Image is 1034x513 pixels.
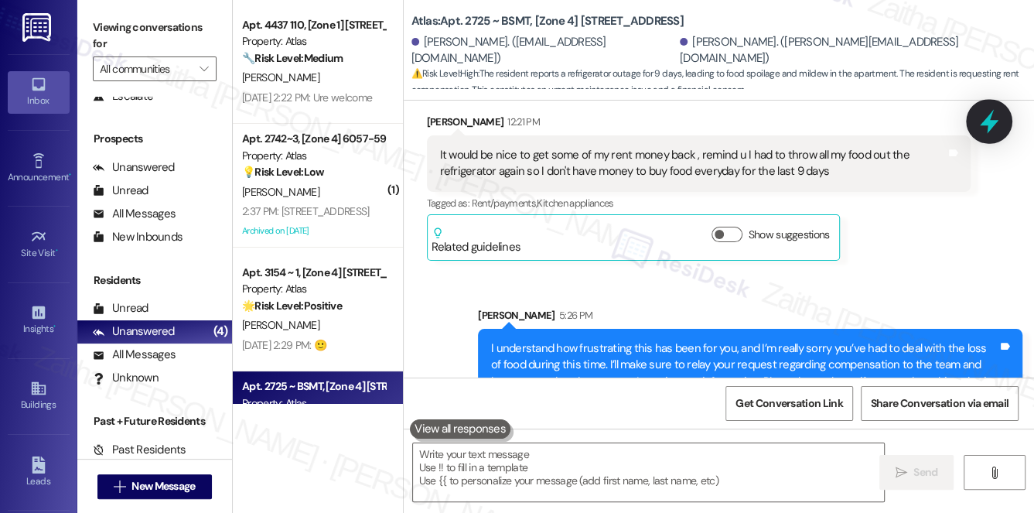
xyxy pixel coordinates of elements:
[93,347,176,363] div: All Messages
[242,131,385,147] div: Apt. 2742~3, [Zone 4] 6057-59 S. [US_STATE]
[427,114,971,135] div: [PERSON_NAME]
[200,63,208,75] i: 
[114,481,125,493] i: 
[242,378,385,395] div: Apt. 2725 ~ BSMT, [Zone 4] [STREET_ADDRESS]
[242,165,324,179] strong: 💡 Risk Level: Low
[478,307,1022,329] div: [PERSON_NAME]
[53,321,56,332] span: •
[77,272,232,289] div: Residents
[8,224,70,265] a: Site Visit •
[131,478,195,494] span: New Message
[440,147,947,180] div: It would be nice to get some of my rent money back , remind u I had to throw all my food out the ...
[871,395,1008,412] span: Share Conversation via email
[77,131,232,147] div: Prospects
[491,340,998,407] div: I understand how frustrating this has been for you, and I’m really sorry you’ve had to deal with ...
[97,474,212,499] button: New Message
[242,299,342,313] strong: 🌟 Risk Level: Positive
[22,13,54,42] img: ResiDesk Logo
[93,15,217,56] label: Viewing conversations for
[896,467,907,479] i: 
[411,66,1034,99] span: : The resident reports a refrigerator outage for 9 days, leading to food spoilage and mildew in t...
[210,320,232,344] div: (4)
[242,91,372,104] div: [DATE] 2:22 PM: Ure welcome
[411,34,676,67] div: [PERSON_NAME]. ([EMAIL_ADDRESS][DOMAIN_NAME])
[242,51,343,65] strong: 🔧 Risk Level: Medium
[242,17,385,33] div: Apt. 4437 110, [Zone 1] [STREET_ADDRESS]
[8,71,70,113] a: Inbox
[555,307,592,323] div: 5:26 PM
[93,370,159,386] div: Unknown
[8,452,70,494] a: Leads
[93,323,175,340] div: Unanswered
[725,386,852,421] button: Get Conversation Link
[411,67,478,80] strong: ⚠️ Risk Level: High
[93,88,153,104] div: Escalate
[749,227,830,243] label: Show suggestions
[242,281,385,297] div: Property: Atlas
[242,338,326,352] div: [DATE] 2:29 PM: 🙂
[93,159,175,176] div: Unanswered
[69,169,71,180] span: •
[93,442,186,458] div: Past Residents
[680,34,1022,67] div: [PERSON_NAME]. ([PERSON_NAME][EMAIL_ADDRESS][DOMAIN_NAME])
[241,221,387,241] div: Archived on [DATE]
[56,245,58,256] span: •
[93,300,148,316] div: Unread
[77,413,232,429] div: Past + Future Residents
[242,33,385,50] div: Property: Atlas
[242,70,319,84] span: [PERSON_NAME]
[8,299,70,341] a: Insights •
[411,13,684,29] b: Atlas: Apt. 2725 ~ BSMT, [Zone 4] [STREET_ADDRESS]
[93,183,148,199] div: Unread
[427,192,971,214] div: Tagged as:
[242,204,370,218] div: 2:37 PM: [STREET_ADDRESS]
[988,467,1000,479] i: 
[471,197,537,210] span: Rent/payments ,
[242,185,319,199] span: [PERSON_NAME]
[861,386,1019,421] button: Share Conversation via email
[242,265,385,281] div: Apt. 3154 ~ 1, [Zone 4] [STREET_ADDRESS]
[537,197,613,210] span: Kitchen appliances
[100,56,192,81] input: All communities
[432,227,521,255] div: Related guidelines
[93,229,183,245] div: New Inbounds
[242,318,319,332] span: [PERSON_NAME]
[913,464,937,481] span: Send
[93,206,176,222] div: All Messages
[735,395,842,412] span: Get Conversation Link
[503,114,540,130] div: 12:21 PM
[8,375,70,417] a: Buildings
[242,395,385,412] div: Property: Atlas
[879,455,954,490] button: Send
[242,148,385,164] div: Property: Atlas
